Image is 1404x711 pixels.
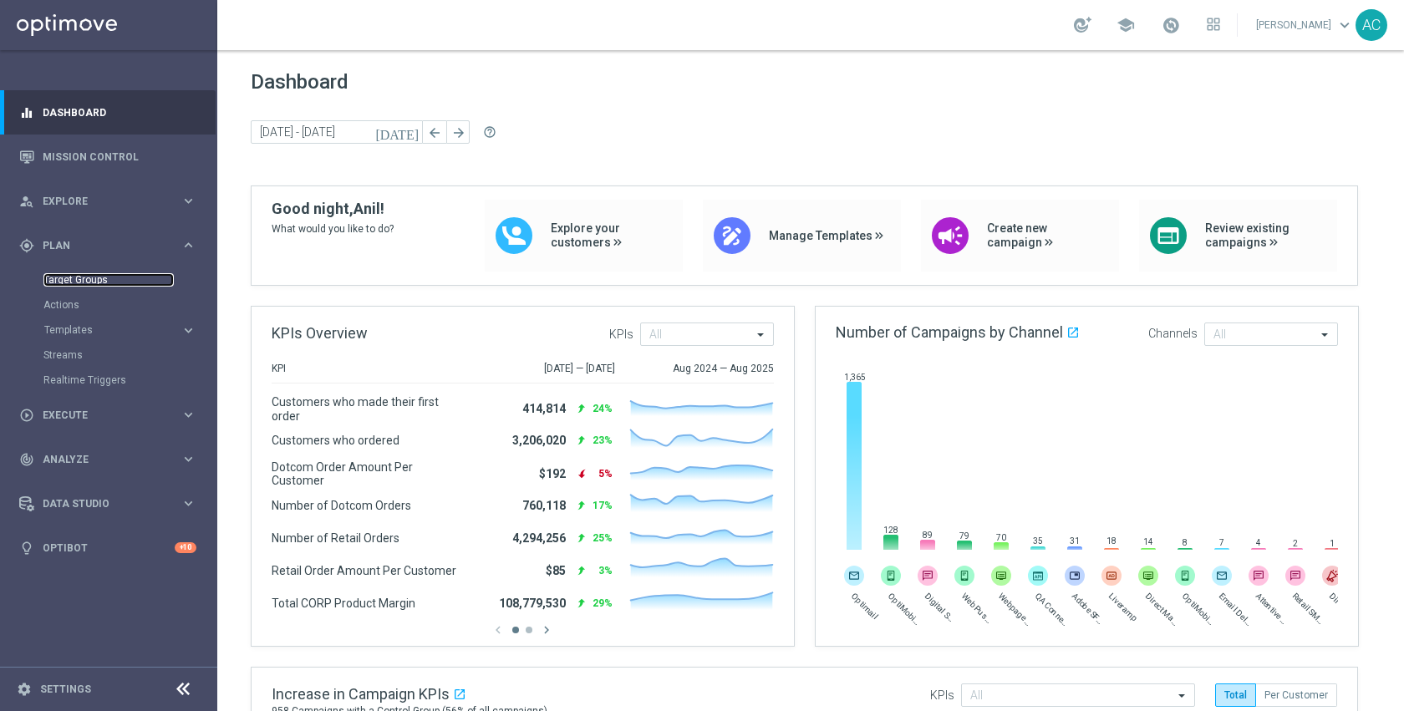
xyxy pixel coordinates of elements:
button: Templates keyboard_arrow_right [43,323,197,337]
button: gps_fixed Plan keyboard_arrow_right [18,239,197,252]
i: keyboard_arrow_right [181,495,196,511]
a: Optibot [43,526,175,570]
a: Actions [43,298,174,312]
div: Templates [44,325,181,335]
i: keyboard_arrow_right [181,322,196,338]
i: settings [17,682,32,697]
a: Streams [43,348,174,362]
div: Explore [19,194,181,209]
div: Execute [19,408,181,423]
div: AC [1356,9,1387,41]
div: Streams [43,343,216,368]
a: Target Groups [43,273,174,287]
div: Data Studio [19,496,181,511]
div: Optibot [19,526,196,570]
span: Execute [43,410,181,420]
span: Templates [44,325,164,335]
button: lightbulb Optibot +10 [18,541,197,555]
span: Data Studio [43,499,181,509]
button: track_changes Analyze keyboard_arrow_right [18,453,197,466]
i: equalizer [19,105,34,120]
div: Target Groups [43,267,216,292]
a: Dashboard [43,90,196,135]
i: lightbulb [19,541,34,556]
i: keyboard_arrow_right [181,451,196,467]
div: Analyze [19,452,181,467]
a: [PERSON_NAME]keyboard_arrow_down [1254,13,1356,38]
div: Mission Control [19,135,196,179]
div: Realtime Triggers [43,368,216,393]
i: track_changes [19,452,34,467]
button: equalizer Dashboard [18,106,197,119]
i: keyboard_arrow_right [181,407,196,423]
button: Mission Control [18,150,197,164]
i: person_search [19,194,34,209]
a: Mission Control [43,135,196,179]
i: gps_fixed [19,238,34,253]
button: play_circle_outline Execute keyboard_arrow_right [18,409,197,422]
span: Plan [43,241,181,251]
button: person_search Explore keyboard_arrow_right [18,195,197,208]
div: +10 [175,542,196,553]
div: Actions [43,292,216,317]
i: play_circle_outline [19,408,34,423]
div: Plan [19,238,181,253]
span: school [1117,16,1135,34]
a: Realtime Triggers [43,373,174,387]
a: Settings [40,684,91,694]
span: Analyze [43,455,181,465]
button: Data Studio keyboard_arrow_right [18,497,197,510]
i: keyboard_arrow_right [181,237,196,253]
div: Dashboard [19,90,196,135]
span: keyboard_arrow_down [1335,16,1354,34]
i: keyboard_arrow_right [181,193,196,209]
div: Templates [43,317,216,343]
span: Explore [43,196,181,206]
